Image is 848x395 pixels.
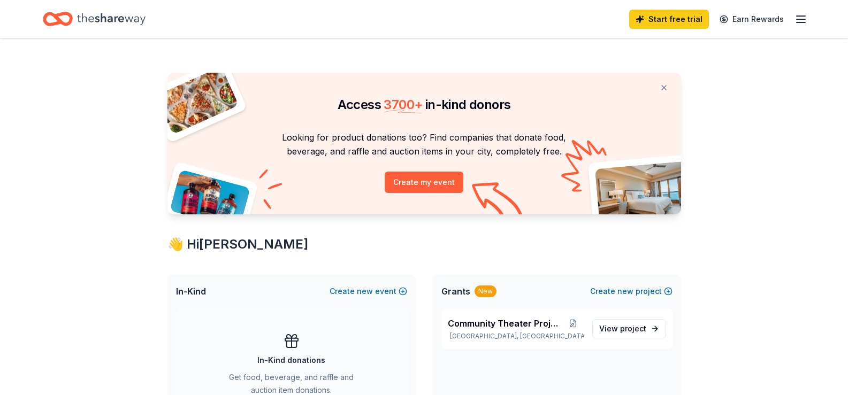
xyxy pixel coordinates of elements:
span: 3700 + [384,97,422,112]
div: New [475,285,496,297]
p: [GEOGRAPHIC_DATA], [GEOGRAPHIC_DATA] [448,332,584,340]
div: In-Kind donations [257,354,325,367]
span: Access in-kind donors [338,97,511,112]
span: Community Theater Project [448,317,563,330]
p: Looking for product donations too? Find companies that donate food, beverage, and raffle and auct... [180,130,668,159]
a: Start free trial [629,10,709,29]
a: Earn Rewards [713,10,790,29]
span: new [357,285,373,298]
span: new [617,285,633,298]
div: 👋 Hi [PERSON_NAME] [167,236,681,253]
a: Home [43,6,146,32]
button: Createnewevent [330,285,407,298]
img: Pizza [155,66,239,135]
img: Curvy arrow [472,182,525,222]
span: View [599,322,646,335]
span: In-Kind [176,285,206,298]
span: Grants [441,285,470,298]
button: Createnewproject [590,285,673,298]
button: Create my event [385,172,463,193]
a: View project [592,319,666,338]
span: project [620,324,646,333]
